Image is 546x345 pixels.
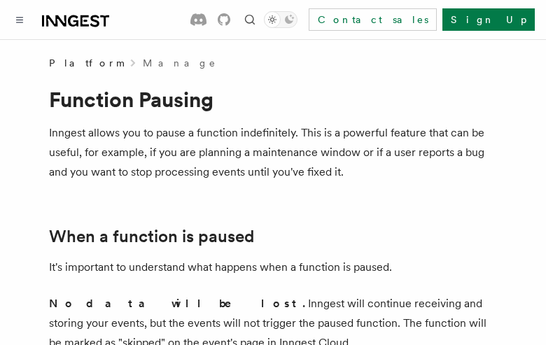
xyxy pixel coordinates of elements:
button: Find something... [241,11,258,28]
a: Contact sales [309,8,437,31]
strong: No data will be lost. [49,297,308,310]
button: Toggle navigation [11,11,28,28]
p: Inngest allows you to pause a function indefinitely. This is a powerful feature that can be usefu... [49,123,497,182]
a: Sign Up [442,8,535,31]
a: When a function is paused [49,227,254,246]
span: Platform [49,56,123,70]
h1: Function Pausing [49,87,497,112]
a: Manage [143,56,217,70]
p: It's important to understand what happens when a function is paused. [49,258,497,277]
button: Toggle dark mode [264,11,297,28]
